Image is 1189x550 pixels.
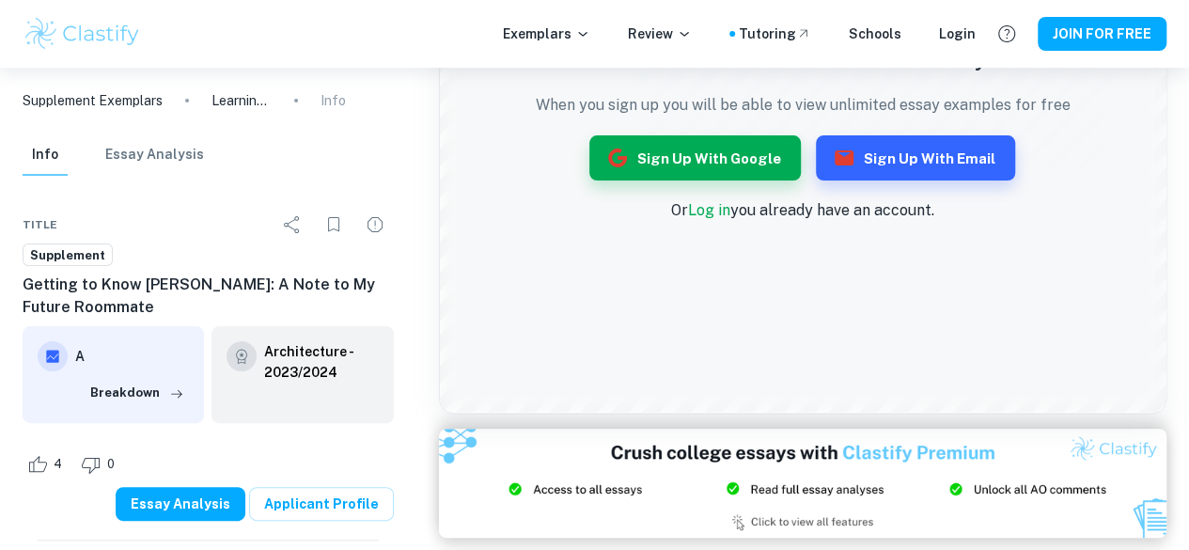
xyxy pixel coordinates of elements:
span: Title [23,216,57,233]
button: Essay Analysis [105,134,204,176]
a: Log in [688,201,730,219]
p: Exemplars [503,24,590,44]
span: 0 [97,455,125,474]
p: When you sign up you will be able to view unlimited essay examples for free [535,94,1070,117]
a: Supplement Exemplars [23,90,163,111]
div: Dislike [76,449,125,479]
a: Schools [849,24,901,44]
a: Applicant Profile [249,487,394,521]
p: Or you already have an account. [535,199,1070,222]
div: Like [23,449,72,479]
a: Login [939,24,976,44]
img: Clastify logo [23,15,142,53]
h6: Getting to Know [PERSON_NAME]: A Note to My Future Roommate [23,274,394,319]
button: Sign up with Google [589,135,801,181]
p: Review [628,24,692,44]
a: Supplement [23,244,113,267]
button: Essay Analysis [116,487,245,521]
button: Sign up with Email [816,135,1015,181]
span: 4 [43,455,72,474]
button: JOIN FOR FREE [1038,17,1166,51]
a: Architecture - 2023/2024 [264,341,378,383]
p: Learning Perseverance Through Baking [211,90,272,111]
p: Info [321,90,346,111]
img: Ad [439,429,1166,538]
span: Supplement [23,246,112,265]
a: Tutoring [739,24,811,44]
h6: A [75,346,189,367]
div: Share [274,206,311,244]
button: Info [23,134,68,176]
div: Bookmark [315,206,352,244]
button: Help and Feedback [991,18,1023,50]
div: Report issue [356,206,394,244]
button: Breakdown [86,379,189,407]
